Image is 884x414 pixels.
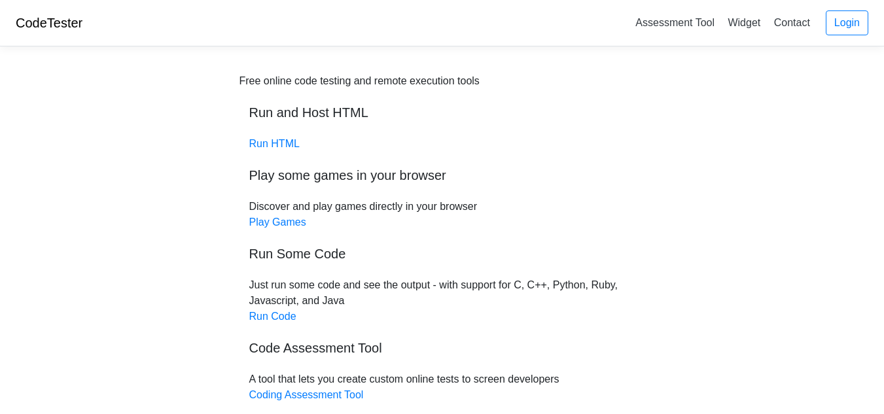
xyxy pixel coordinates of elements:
[16,16,82,30] a: CodeTester
[249,216,306,228] a: Play Games
[722,12,766,33] a: Widget
[249,389,364,400] a: Coding Assessment Tool
[239,73,480,89] div: Free online code testing and remote execution tools
[249,138,300,149] a: Run HTML
[769,12,815,33] a: Contact
[249,105,635,120] h5: Run and Host HTML
[249,340,635,356] h5: Code Assessment Tool
[249,311,296,322] a: Run Code
[249,167,635,183] h5: Play some games in your browser
[630,12,720,33] a: Assessment Tool
[826,10,868,35] a: Login
[249,246,635,262] h5: Run Some Code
